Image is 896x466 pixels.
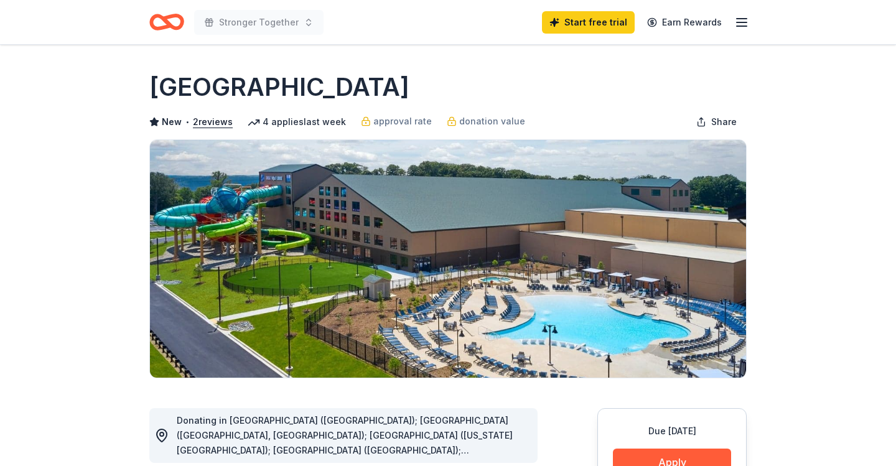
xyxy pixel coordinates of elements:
[711,114,737,129] span: Share
[162,114,182,129] span: New
[149,70,409,105] h1: [GEOGRAPHIC_DATA]
[194,10,324,35] button: Stronger Together
[361,114,432,129] a: approval rate
[185,117,190,127] span: •
[373,114,432,129] span: approval rate
[150,140,746,378] img: Image for Great Wolf Lodge
[686,110,747,134] button: Share
[447,114,525,129] a: donation value
[613,424,731,439] div: Due [DATE]
[248,114,346,129] div: 4 applies last week
[149,7,184,37] a: Home
[219,15,299,30] span: Stronger Together
[640,11,729,34] a: Earn Rewards
[193,114,233,129] button: 2reviews
[459,114,525,129] span: donation value
[542,11,635,34] a: Start free trial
